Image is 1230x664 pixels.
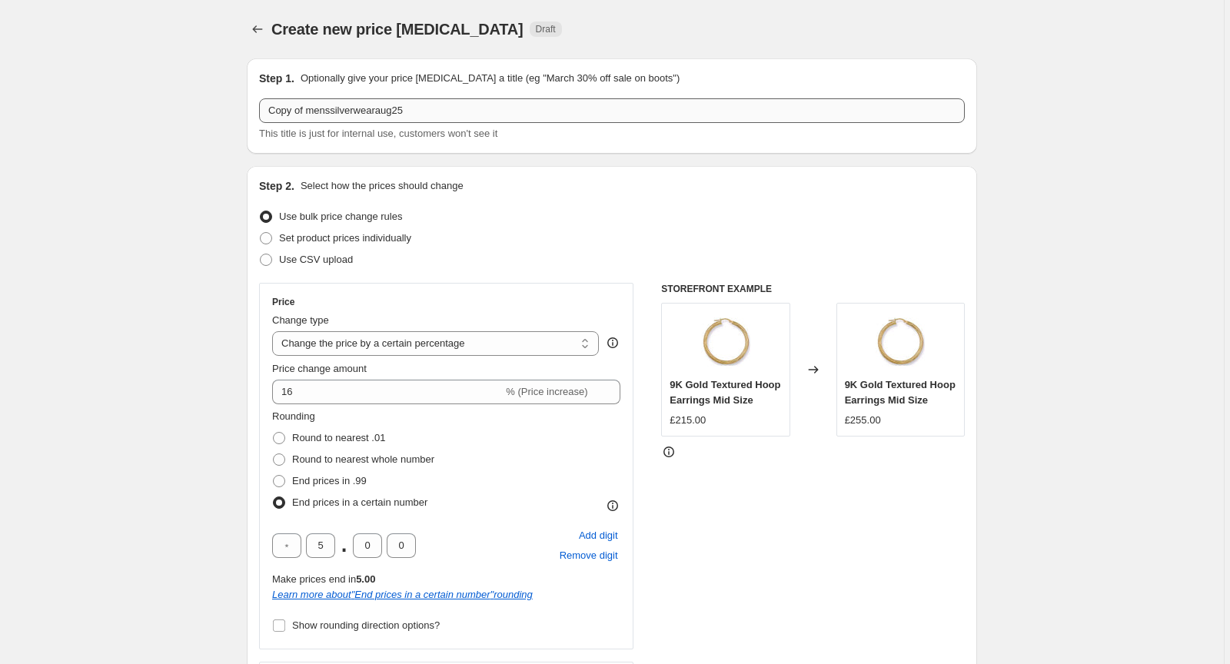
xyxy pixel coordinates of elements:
button: Add placeholder [577,526,620,546]
p: Optionally give your price [MEDICAL_DATA] a title (eg "March 30% off sale on boots") [301,71,680,86]
span: Set product prices individually [279,232,411,244]
input: ﹡ [306,533,335,558]
span: Show rounding direction options? [292,619,440,631]
p: Select how the prices should change [301,178,464,194]
input: ﹡ [353,533,382,558]
span: Make prices end in [272,573,375,585]
div: £215.00 [670,413,706,428]
span: End prices in a certain number [292,496,427,508]
i: Learn more about " End prices in a certain number " rounding [272,589,533,600]
b: 5.00 [356,573,375,585]
span: Price change amount [272,363,367,374]
span: Draft [536,23,556,35]
span: Remove digit [560,548,618,563]
span: Round to nearest whole number [292,453,434,465]
h6: STOREFRONT EXAMPLE [661,283,965,295]
input: ﹡ [272,533,301,558]
img: 9CGoldHoopEarringsMID_80x.jpg [869,311,931,373]
span: . [340,533,348,558]
a: Learn more about"End prices in a certain number"rounding [272,589,533,600]
span: Add digit [579,528,618,543]
div: £255.00 [845,413,881,428]
button: Remove placeholder [557,546,620,566]
span: Use CSV upload [279,254,353,265]
span: This title is just for internal use, customers won't see it [259,128,497,139]
span: Use bulk price change rules [279,211,402,222]
input: -15 [272,380,503,404]
h2: Step 1. [259,71,294,86]
span: % (Price increase) [506,386,587,397]
input: ﹡ [387,533,416,558]
span: Rounding [272,410,315,422]
input: 30% off holiday sale [259,98,965,123]
span: End prices in .99 [292,475,367,486]
span: Create new price [MEDICAL_DATA] [271,21,524,38]
span: Change type [272,314,329,326]
button: Price change jobs [247,18,268,40]
span: 9K Gold Textured Hoop Earrings Mid Size [670,379,780,406]
h3: Price [272,296,294,308]
h2: Step 2. [259,178,294,194]
span: Round to nearest .01 [292,432,385,443]
div: help [605,335,620,350]
span: 9K Gold Textured Hoop Earrings Mid Size [845,379,956,406]
img: 9CGoldHoopEarringsMID_80x.jpg [695,311,756,373]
